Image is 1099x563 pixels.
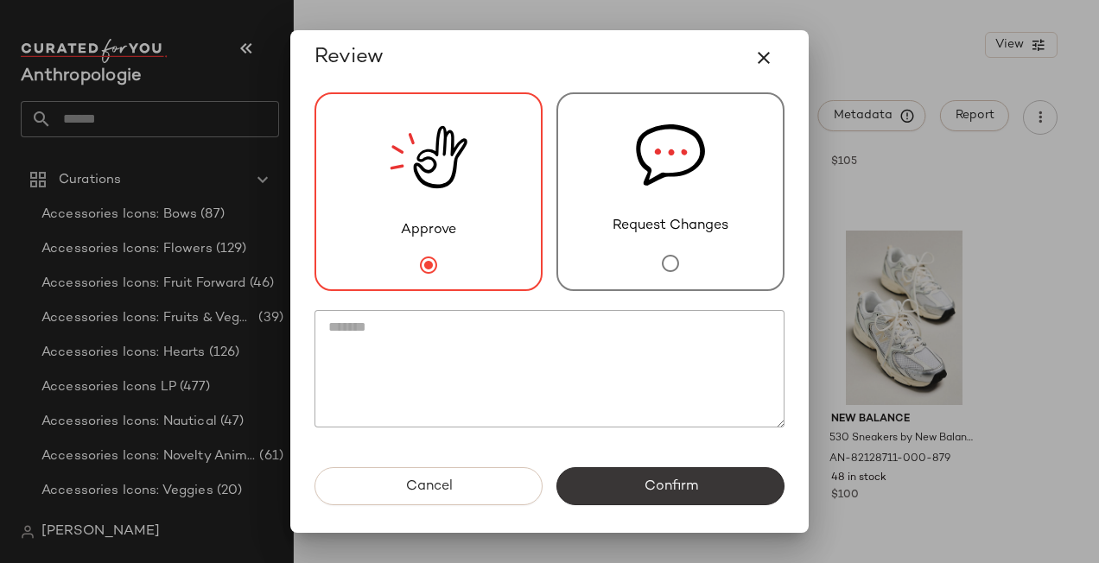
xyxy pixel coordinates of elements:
[401,220,456,241] span: Approve
[314,467,543,505] button: Cancel
[314,44,384,72] span: Review
[556,467,785,505] button: Confirm
[613,216,728,237] span: Request Changes
[643,478,697,495] span: Confirm
[390,94,467,220] img: review_new_snapshot.RGmwQ69l.svg
[404,478,452,495] span: Cancel
[636,94,705,216] img: svg%3e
